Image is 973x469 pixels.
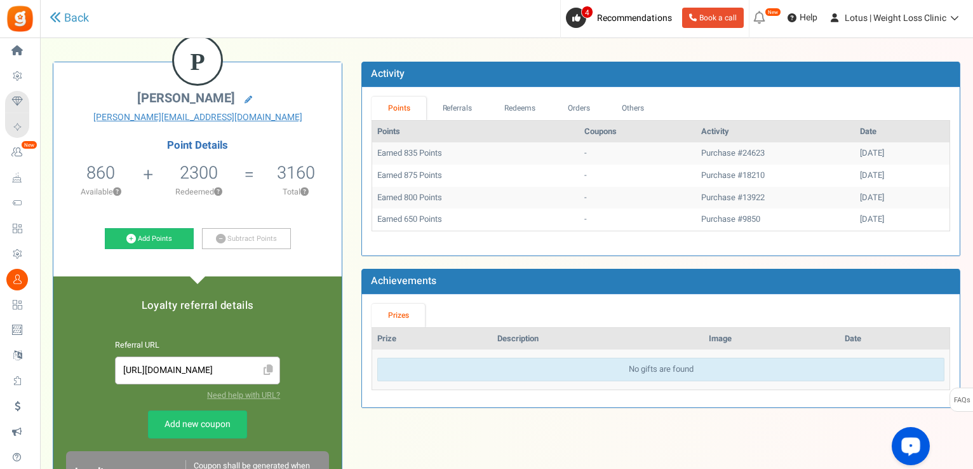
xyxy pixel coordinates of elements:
td: Purchase #18210 [696,165,855,187]
button: ? [300,188,309,196]
div: [DATE] [860,147,944,160]
span: 860 [86,160,115,186]
td: Earned 835 Points [372,142,579,165]
p: Redeemed [154,186,243,198]
a: Add new coupon [148,411,247,438]
a: New [5,142,34,163]
a: Orders [551,97,606,120]
a: Need help with URL? [207,390,280,401]
h5: 3160 [277,163,315,182]
span: Recommendations [597,11,672,25]
h5: Loyalty referral details [66,300,329,311]
span: Lotus | Weight Loss Clinic [845,11,946,25]
td: Earned 650 Points [372,208,579,231]
em: New [21,140,37,149]
th: Coupons [579,121,697,143]
th: Points [372,121,579,143]
figcaption: P [174,37,221,86]
span: Click to Copy [258,360,278,382]
th: Description [492,328,704,350]
button: ? [113,188,121,196]
a: Back [50,10,89,27]
span: Help [796,11,817,24]
th: Activity [696,121,855,143]
em: New [765,8,781,17]
h4: Point Details [53,140,342,151]
h6: Referral URL [115,341,280,350]
a: Subtract Points [202,228,291,250]
p: Available [60,186,142,198]
span: FAQs [953,388,970,412]
td: - [579,208,697,231]
th: Date [855,121,950,143]
button: ? [214,188,222,196]
a: Book a call [682,8,744,28]
img: Gratisfaction [6,4,34,33]
td: Earned 800 Points [372,187,579,209]
span: [PERSON_NAME] [137,89,235,107]
div: No gifts are found [377,358,944,381]
p: Total [256,186,335,198]
div: [DATE] [860,214,944,226]
div: [DATE] [860,170,944,182]
td: - [579,165,697,187]
h5: 2300 [180,163,218,182]
a: Points [372,97,426,120]
a: Others [606,97,661,120]
span: 4 [581,6,593,18]
td: Purchase #24623 [696,142,855,165]
div: [DATE] [860,192,944,204]
a: 4 Recommendations [566,8,677,28]
a: Prizes [372,304,425,327]
th: Date [840,328,950,350]
td: Purchase #13922 [696,187,855,209]
a: Add Points [105,228,194,250]
td: - [579,142,697,165]
th: Image [704,328,840,350]
th: Prize [372,328,492,350]
a: Redeems [488,97,552,120]
a: Referrals [426,97,488,120]
b: Achievements [371,273,436,289]
td: Purchase #9850 [696,208,855,231]
td: - [579,187,697,209]
b: Activity [371,66,405,81]
a: Help [782,8,822,28]
a: [PERSON_NAME][EMAIL_ADDRESS][DOMAIN_NAME] [63,111,332,124]
td: Earned 875 Points [372,165,579,187]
